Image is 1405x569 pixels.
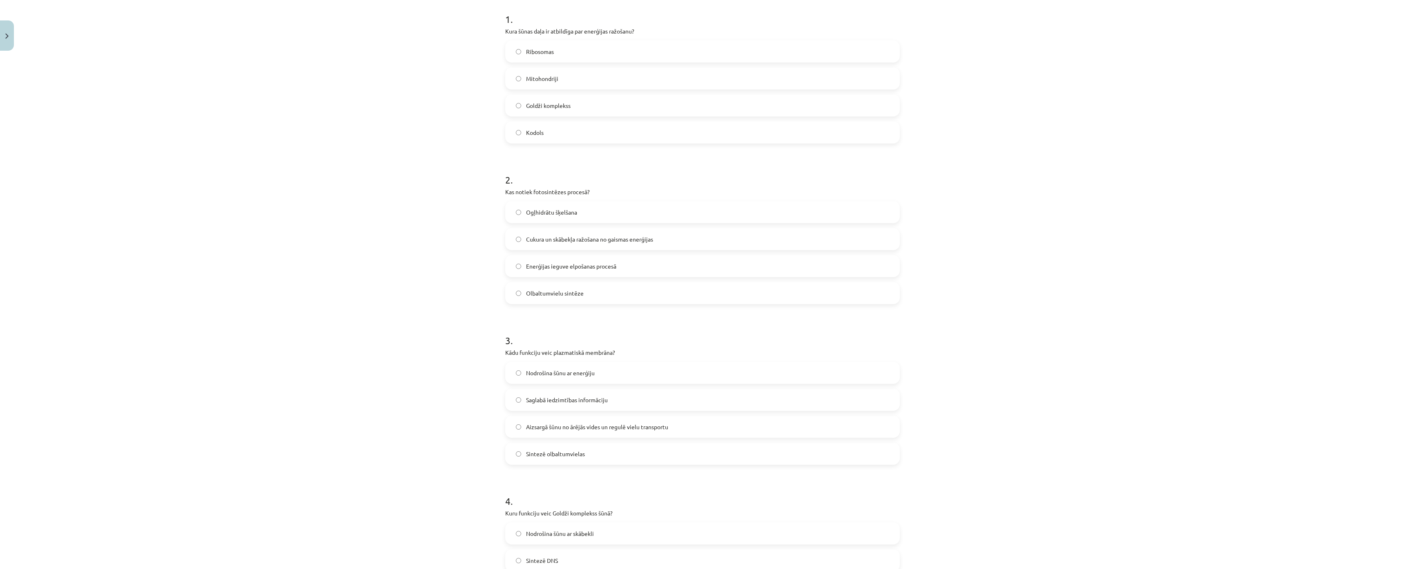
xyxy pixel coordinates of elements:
[516,103,521,108] input: Goldži komplekss
[516,397,521,403] input: Saglabā iedzimtības informāciju
[526,423,668,431] span: Aizsargā šūnu no ārējās vides un regulē vielu transportu
[516,558,521,563] input: Sintezē DNS
[505,509,900,517] p: Kuru funkciju veic Goldži komplekss šūnā?
[516,264,521,269] input: Enerģijas ieguve elpošanas procesā
[516,130,521,135] input: Kodols
[505,27,900,36] p: Kura šūnas daļa ir atbildīga par enerģijas ražošanu?
[526,128,544,137] span: Kodols
[516,291,521,296] input: Olbaltumvielu sintēze
[516,370,521,376] input: Nodrošina šūnu ar enerģiju
[516,531,521,536] input: Nodrošina šūnu ar skābekli
[505,320,900,346] h1: 3 .
[516,76,521,81] input: Mitohondriji
[526,529,594,538] span: Nodrošina šūnu ar skābekli
[526,47,554,56] span: Ribosomas
[526,396,608,404] span: Saglabā iedzimtības informāciju
[516,424,521,430] input: Aizsargā šūnu no ārējās vides un regulē vielu transportu
[526,289,584,298] span: Olbaltumvielu sintēze
[526,74,558,83] span: Mitohondriji
[526,262,616,271] span: Enerģijas ieguve elpošanas procesā
[516,237,521,242] input: Cukura un skābekļa ražošana no gaismas enerģijas
[505,348,900,357] p: Kādu funkciju veic plazmatiskā membrāna?
[516,210,521,215] input: Ogļhidrātu šķelšana
[526,101,571,110] span: Goldži komplekss
[526,235,653,244] span: Cukura un skābekļa ražošana no gaismas enerģijas
[526,556,558,565] span: Sintezē DNS
[526,369,595,377] span: Nodrošina šūnu ar enerģiju
[526,450,585,458] span: Sintezē olbaltumvielas
[5,34,9,39] img: icon-close-lesson-0947bae3869378f0d4975bcd49f059093ad1ed9edebbc8119c70593378902aed.svg
[516,49,521,54] input: Ribosomas
[526,208,577,217] span: Ogļhidrātu šķelšana
[505,481,900,506] h1: 4 .
[516,451,521,457] input: Sintezē olbaltumvielas
[505,160,900,185] h1: 2 .
[505,188,900,196] p: Kas notiek fotosintēzes procesā?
